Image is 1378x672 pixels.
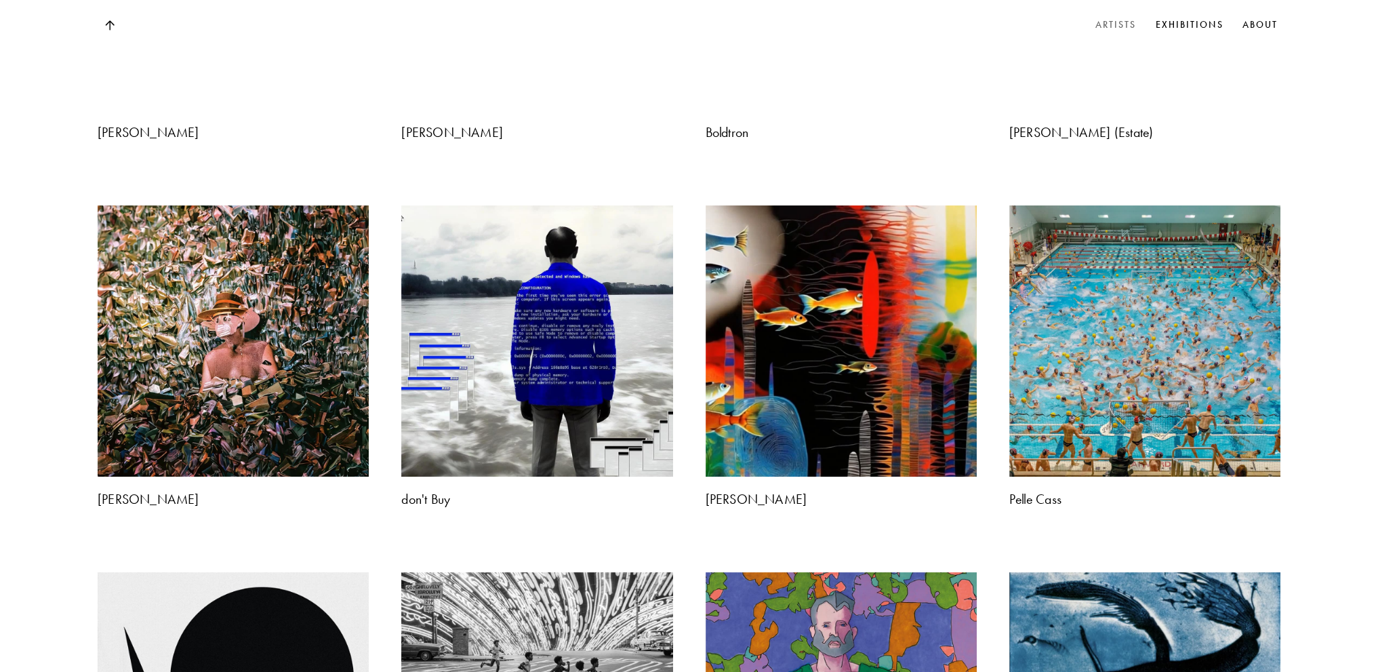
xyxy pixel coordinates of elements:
[401,491,450,507] b: don't Buy
[1009,14,1280,45] a: [PERSON_NAME]
[98,124,199,140] b: [PERSON_NAME]
[706,491,807,507] b: [PERSON_NAME]
[1009,124,1153,140] b: [PERSON_NAME] (Estate)
[706,14,977,45] a: [PERSON_NAME], Misfits Studio
[1009,28,1111,45] b: [PERSON_NAME]
[98,205,369,508] a: Artist Profile[PERSON_NAME]
[1240,15,1281,35] a: About
[401,14,672,45] a: [PERSON_NAME] and Dr Formalyst
[1009,110,1280,141] a: [PERSON_NAME] (Estate)
[401,110,672,141] a: [PERSON_NAME]
[98,491,199,507] b: [PERSON_NAME]
[98,14,369,45] a: AI OR DIE
[401,205,672,508] a: Artist Profiledon't Buy
[104,20,114,31] img: Top
[1093,15,1139,35] a: Artists
[1009,205,1280,508] a: Artist ProfilePelle Cass
[706,28,882,45] b: [PERSON_NAME], Misfits Studio
[98,28,154,45] b: AI OR DIE
[98,205,369,477] img: Artist Profile
[706,205,977,477] img: Artist Profile
[706,124,749,140] b: Boldtron
[1009,205,1280,477] img: Artist Profile
[706,110,977,141] a: Boldtron
[98,110,369,141] a: [PERSON_NAME]
[401,205,672,477] img: Artist Profile
[401,28,594,45] b: [PERSON_NAME] and Dr Formalyst
[1152,15,1225,35] a: Exhibitions
[401,124,503,140] b: [PERSON_NAME]
[706,205,977,508] a: Artist Profile[PERSON_NAME]
[1009,491,1061,507] b: Pelle Cass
